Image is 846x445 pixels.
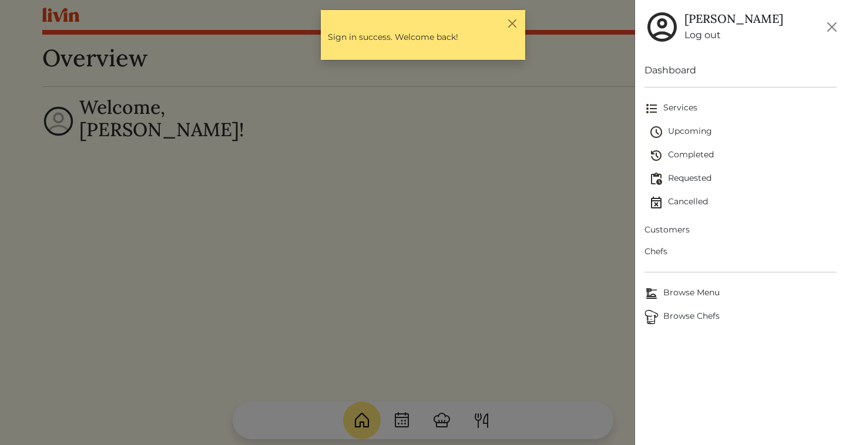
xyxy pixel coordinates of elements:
[684,12,783,26] h5: [PERSON_NAME]
[684,28,783,42] a: Log out
[644,245,837,258] span: Chefs
[649,125,663,139] img: schedule-fa401ccd6b27cf58db24c3bb5584b27dcd8bd24ae666a918e1c6b4ae8c451a22.svg
[644,9,680,45] img: user_account-e6e16d2ec92f44fc35f99ef0dc9cddf60790bfa021a6ecb1c896eb5d2907b31c.svg
[649,144,837,167] a: Completed
[649,195,663,210] img: event_cancelled-67e280bd0a9e072c26133efab016668ee6d7272ad66fa3c7eb58af48b074a3a4.svg
[644,102,837,116] span: Services
[649,191,837,214] a: Cancelled
[649,167,837,191] a: Requested
[506,17,518,29] button: Close
[644,224,837,236] span: Customers
[644,219,837,241] a: Customers
[644,286,659,301] img: Browse Menu
[644,282,837,305] a: Browse MenuBrowse Menu
[644,310,837,324] span: Browse Chefs
[644,286,837,301] span: Browse Menu
[649,195,837,210] span: Cancelled
[822,18,841,36] button: Close
[649,172,837,186] span: Requested
[328,31,518,43] p: Sign in success. Welcome back!
[649,125,837,139] span: Upcoming
[649,149,663,163] img: history-2b446bceb7e0f53b931186bf4c1776ac458fe31ad3b688388ec82af02103cd45.svg
[649,149,837,163] span: Completed
[644,241,837,262] a: Chefs
[644,305,837,329] a: ChefsBrowse Chefs
[644,97,837,120] a: Services
[649,172,663,186] img: pending_actions-fd19ce2ea80609cc4d7bbea353f93e2f363e46d0f816104e4e0650fdd7f915cf.svg
[644,310,659,324] img: Browse Chefs
[644,102,659,116] img: format_list_bulleted-ebc7f0161ee23162107b508e562e81cd567eeab2455044221954b09d19068e74.svg
[644,63,837,77] a: Dashboard
[649,120,837,144] a: Upcoming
